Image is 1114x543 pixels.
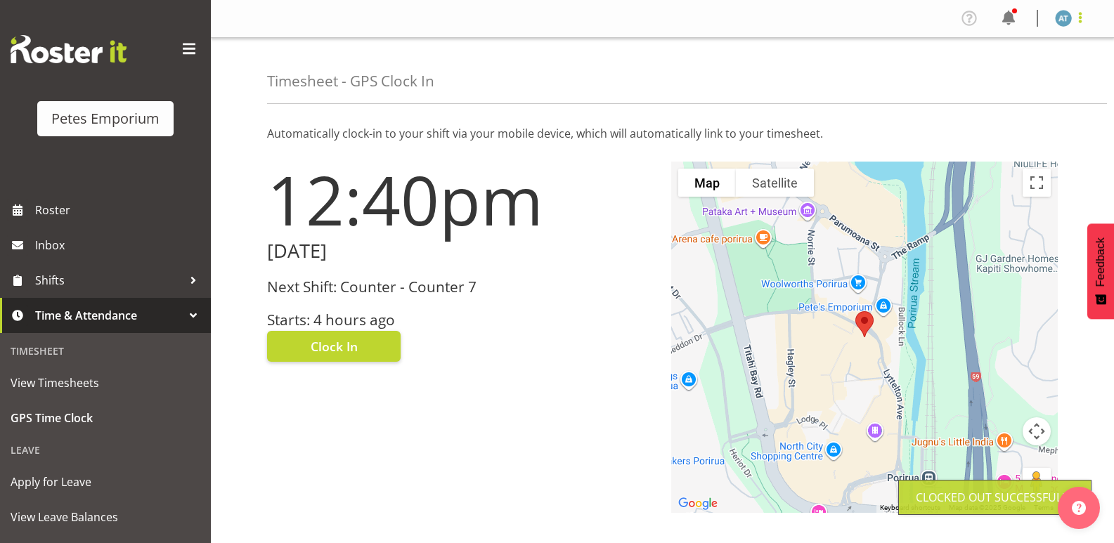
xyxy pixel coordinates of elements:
[267,73,434,89] h4: Timesheet - GPS Clock In
[267,331,401,362] button: Clock In
[675,495,721,513] img: Google
[880,503,940,513] button: Keyboard shortcuts
[4,365,207,400] a: View Timesheets
[1055,10,1072,27] img: alex-micheal-taniwha5364.jpg
[1072,501,1086,515] img: help-xxl-2.png
[267,312,654,328] h3: Starts: 4 hours ago
[4,499,207,535] a: View Leave Balances
[35,235,204,256] span: Inbox
[1087,223,1114,319] button: Feedback - Show survey
[4,400,207,436] a: GPS Time Clock
[35,199,204,221] span: Roster
[4,336,207,365] div: Timesheet
[35,270,183,291] span: Shifts
[11,506,200,528] span: View Leave Balances
[11,35,127,63] img: Rosterit website logo
[1023,169,1051,197] button: Toggle fullscreen view
[267,240,654,262] h2: [DATE]
[675,495,721,513] a: Open this area in Google Maps (opens a new window)
[1023,468,1051,496] button: Drag Pegman onto the map to open Street View
[11,471,200,492] span: Apply for Leave
[267,125,1058,142] p: Automatically clock-in to your shift via your mobile device, which will automatically link to you...
[11,372,200,393] span: View Timesheets
[51,108,160,129] div: Petes Emporium
[267,162,654,237] h1: 12:40pm
[736,169,814,197] button: Show satellite imagery
[678,169,736,197] button: Show street map
[267,279,654,295] h3: Next Shift: Counter - Counter 7
[11,407,200,428] span: GPS Time Clock
[35,305,183,326] span: Time & Attendance
[1023,417,1051,445] button: Map camera controls
[4,464,207,499] a: Apply for Leave
[1094,237,1107,287] span: Feedback
[916,489,1074,506] div: Clocked out Successfully
[311,337,358,355] span: Clock In
[4,436,207,464] div: Leave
